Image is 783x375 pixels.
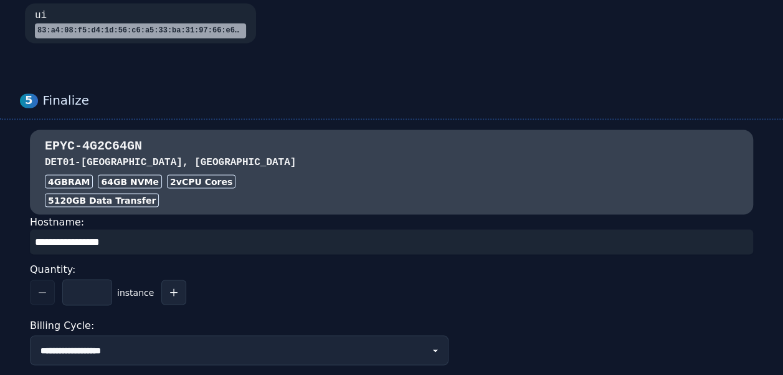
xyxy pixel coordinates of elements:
div: 2 vCPU Cores [167,174,235,188]
div: Hostname: [30,214,753,254]
div: Billing Cycle: [30,315,753,335]
div: 5120 GB Data Transfer [45,193,159,207]
span: instance [117,286,154,298]
div: Quantity: [30,259,753,279]
div: 4GB RAM [45,174,93,188]
h3: DET01 - [GEOGRAPHIC_DATA], [GEOGRAPHIC_DATA] [45,154,738,169]
div: 64 GB NVMe [98,174,162,188]
div: 83:a4:08:f5:d4:1d:56:c6:a5:33:ba:31:97:66:e6:f4 [35,23,246,38]
h3: EPYC-4G2C64GN [45,137,738,154]
h3: ui [35,8,246,23]
button: ui83:a4:08:f5:d4:1d:56:c6:a5:33:ba:31:97:66:e6:f4 [25,3,256,43]
div: Finalize [43,93,763,108]
div: 5 [20,93,38,108]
